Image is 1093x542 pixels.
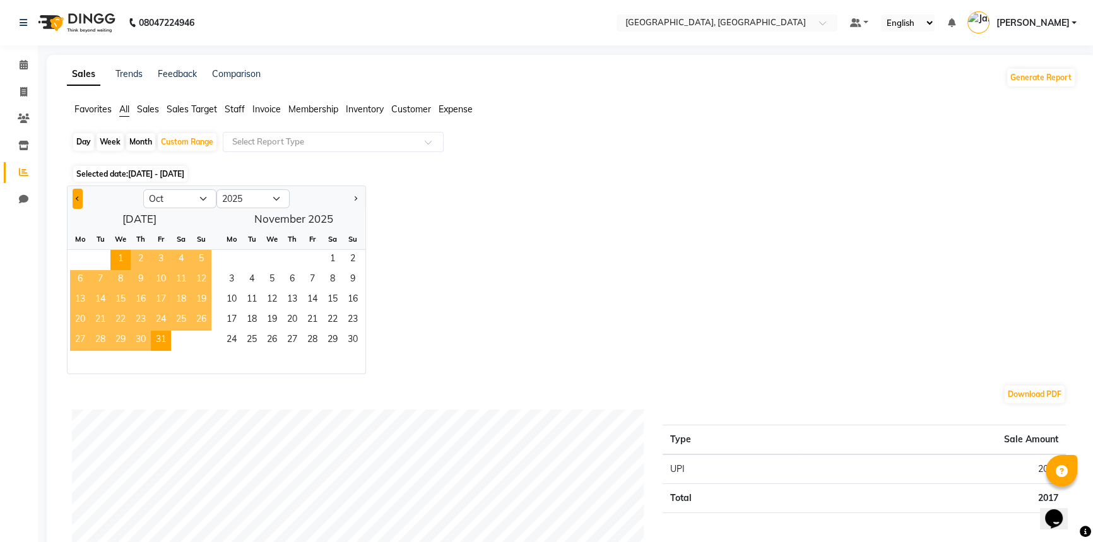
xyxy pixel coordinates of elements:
div: Friday, November 21, 2025 [302,310,322,331]
span: 14 [302,290,322,310]
a: Feedback [158,68,197,80]
div: Sunday, October 19, 2025 [191,290,211,310]
span: 5 [191,250,211,270]
div: Wednesday, October 1, 2025 [110,250,131,270]
th: Sale Amount [802,425,1066,455]
div: Monday, November 3, 2025 [222,270,242,290]
span: 26 [262,331,282,351]
span: Invoice [252,103,281,115]
div: Day [73,133,94,151]
span: 12 [262,290,282,310]
div: Mo [222,229,242,249]
button: Generate Report [1007,69,1075,86]
div: Sunday, October 5, 2025 [191,250,211,270]
div: Thursday, November 6, 2025 [282,270,302,290]
div: Thursday, November 20, 2025 [282,310,302,331]
div: Fr [302,229,322,249]
div: Saturday, October 25, 2025 [171,310,191,331]
div: Thursday, November 27, 2025 [282,331,302,351]
div: Th [131,229,151,249]
div: Tu [90,229,110,249]
div: Friday, October 17, 2025 [151,290,171,310]
span: 25 [171,310,191,331]
div: Tuesday, October 14, 2025 [90,290,110,310]
span: 31 [151,331,171,351]
span: 21 [302,310,322,331]
span: 21 [90,310,110,331]
span: 1 [322,250,343,270]
div: Thursday, October 30, 2025 [131,331,151,351]
select: Select month [143,189,216,208]
span: 29 [322,331,343,351]
div: Friday, October 24, 2025 [151,310,171,331]
div: We [110,229,131,249]
iframe: chat widget [1040,492,1080,529]
div: Saturday, October 11, 2025 [171,270,191,290]
span: 26 [191,310,211,331]
span: 6 [282,270,302,290]
div: Sunday, November 16, 2025 [343,290,363,310]
span: 3 [151,250,171,270]
span: 6 [70,270,90,290]
div: Wednesday, October 22, 2025 [110,310,131,331]
div: Tuesday, November 18, 2025 [242,310,262,331]
span: 23 [131,310,151,331]
div: Wednesday, November 19, 2025 [262,310,282,331]
span: Customer [391,103,431,115]
select: Select year [216,189,290,208]
button: Download PDF [1005,386,1065,403]
td: 2017 [802,454,1066,484]
div: Saturday, November 29, 2025 [322,331,343,351]
div: Saturday, October 4, 2025 [171,250,191,270]
span: 18 [242,310,262,331]
div: Monday, November 17, 2025 [222,310,242,331]
span: 7 [302,270,322,290]
span: 8 [322,270,343,290]
span: 11 [242,290,262,310]
span: Expense [439,103,473,115]
div: Sa [171,229,191,249]
span: Inventory [346,103,384,115]
div: Tuesday, October 21, 2025 [90,310,110,331]
td: Total [663,484,802,513]
div: Wednesday, November 12, 2025 [262,290,282,310]
div: Saturday, November 8, 2025 [322,270,343,290]
div: Friday, November 14, 2025 [302,290,322,310]
div: Wednesday, November 26, 2025 [262,331,282,351]
span: 30 [131,331,151,351]
span: 22 [322,310,343,331]
div: Sunday, October 26, 2025 [191,310,211,331]
span: 8 [110,270,131,290]
span: 23 [343,310,363,331]
div: Month [126,133,155,151]
span: 20 [282,310,302,331]
span: 28 [90,331,110,351]
div: Saturday, October 18, 2025 [171,290,191,310]
span: 5 [262,270,282,290]
span: 2 [131,250,151,270]
span: 13 [70,290,90,310]
span: [DATE] - [DATE] [128,169,184,179]
div: Custom Range [158,133,216,151]
div: Sunday, November 23, 2025 [343,310,363,331]
span: 4 [242,270,262,290]
span: All [119,103,129,115]
div: Wednesday, October 29, 2025 [110,331,131,351]
span: 29 [110,331,131,351]
span: 7 [90,270,110,290]
div: Monday, November 10, 2025 [222,290,242,310]
div: Tuesday, October 28, 2025 [90,331,110,351]
button: Next month [350,189,360,209]
div: Saturday, November 15, 2025 [322,290,343,310]
span: 10 [151,270,171,290]
span: 19 [191,290,211,310]
span: 28 [302,331,322,351]
td: 2017 [802,484,1066,513]
span: 22 [110,310,131,331]
div: Thursday, October 16, 2025 [131,290,151,310]
div: Tuesday, November 11, 2025 [242,290,262,310]
div: Monday, October 20, 2025 [70,310,90,331]
div: Sa [322,229,343,249]
div: Fr [151,229,171,249]
span: 15 [110,290,131,310]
